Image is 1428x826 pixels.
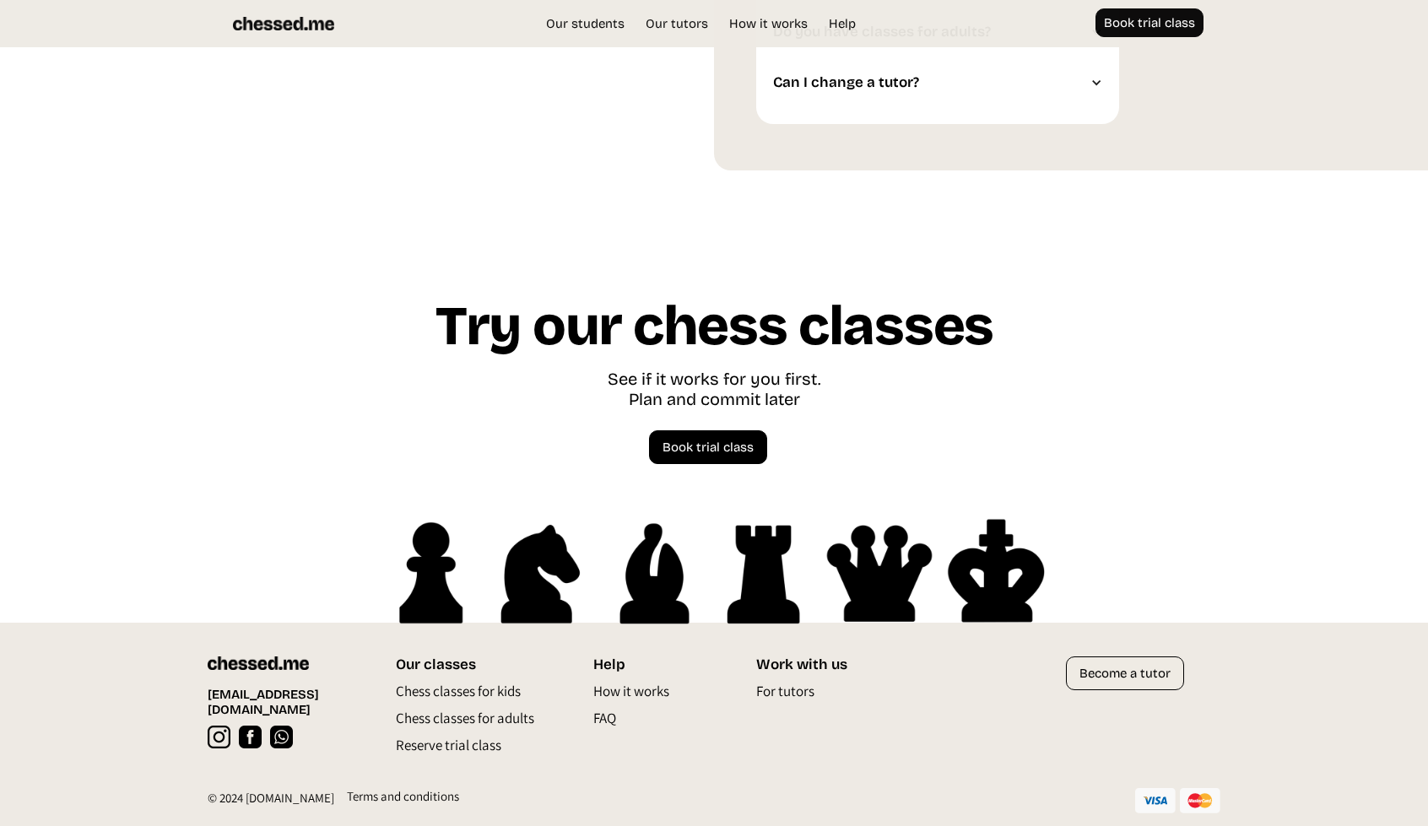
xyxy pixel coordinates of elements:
[208,790,334,815] div: © 2024 [DOMAIN_NAME]
[608,369,821,413] div: See if it works for you first. Plan and commit later
[593,656,714,673] div: Help
[435,297,993,369] h1: Try our chess classes
[396,736,501,763] a: Reserve trial class
[1066,656,1184,690] a: Become a tutor
[593,709,616,736] a: FAQ
[756,682,814,709] a: For tutors
[347,788,459,813] div: Terms and conditions
[756,57,1119,108] div: Can I change a tutor?
[1095,8,1204,37] a: Book trial class
[649,430,767,464] a: Book trial class
[208,687,362,717] a: [EMAIL_ADDRESS][DOMAIN_NAME]
[538,15,633,32] a: Our students
[396,709,534,736] a: Chess classes for adults
[820,15,864,32] a: Help
[756,656,885,673] div: Work with us
[334,788,459,818] a: Terms and conditions
[396,682,521,709] a: Chess classes for kids
[637,15,717,32] a: Our tutors
[593,682,669,709] a: How it works
[721,15,816,32] a: How it works
[396,656,542,673] div: Our classes
[773,74,1085,91] div: Can I change a tutor?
